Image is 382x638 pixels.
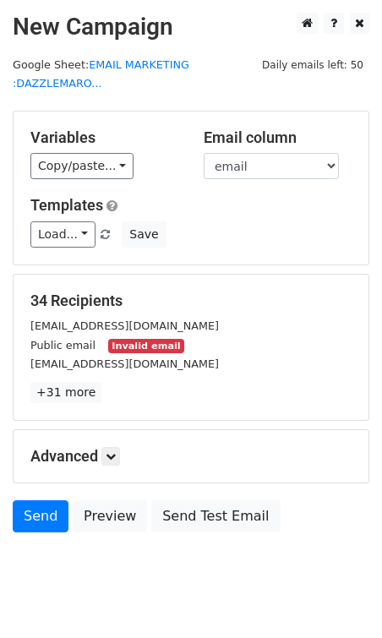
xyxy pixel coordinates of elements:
a: Send Test Email [151,500,280,532]
h5: Email column [204,128,352,147]
small: Invalid email [108,339,184,353]
h5: Variables [30,128,178,147]
span: Daily emails left: 50 [256,56,369,74]
a: Send [13,500,68,532]
a: Templates [30,196,103,214]
a: Preview [73,500,147,532]
a: Load... [30,221,95,248]
a: Daily emails left: 50 [256,58,369,71]
h2: New Campaign [13,13,369,41]
a: +31 more [30,382,101,403]
h5: 34 Recipients [30,292,352,310]
button: Save [122,221,166,248]
a: EMAIL MARKETING :DAZZLEMARO... [13,58,189,90]
small: [EMAIL_ADDRESS][DOMAIN_NAME] [30,319,219,332]
iframe: Chat Widget [297,557,382,638]
small: Google Sheet: [13,58,189,90]
small: [EMAIL_ADDRESS][DOMAIN_NAME] [30,357,219,370]
small: Public email [30,339,95,352]
a: Copy/paste... [30,153,134,179]
h5: Advanced [30,447,352,466]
